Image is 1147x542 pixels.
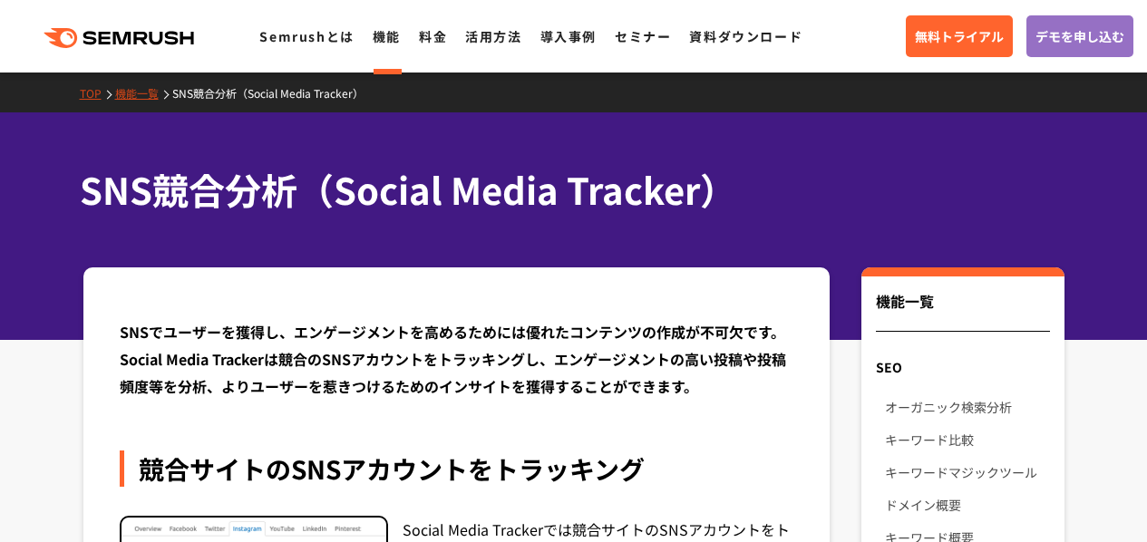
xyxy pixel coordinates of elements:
[615,27,671,45] a: セミナー
[1026,15,1133,57] a: デモを申し込む
[80,85,115,101] a: TOP
[915,26,1004,46] span: 無料トライアル
[80,163,1050,217] h1: SNS競合分析（Social Media Tracker）
[419,27,447,45] a: 料金
[689,27,802,45] a: 資料ダウンロード
[885,423,1049,456] a: キーワード比較
[876,290,1049,332] div: 機能一覧
[120,318,794,400] div: SNSでユーザーを獲得し、エンゲージメントを高めるためには優れたコンテンツの作成が不可欠です。Social Media Trackerは競合のSNSアカウントをトラッキングし、エンゲージメントの...
[885,489,1049,521] a: ドメイン概要
[885,391,1049,423] a: オーガニック検索分析
[540,27,597,45] a: 導入事例
[465,27,521,45] a: 活用方法
[885,456,1049,489] a: キーワードマジックツール
[1035,26,1124,46] span: デモを申し込む
[172,85,377,101] a: SNS競合分析（Social Media Tracker）
[259,27,354,45] a: Semrushとは
[906,15,1013,57] a: 無料トライアル
[373,27,401,45] a: 機能
[120,450,794,487] div: 競合サイトのSNSアカウントをトラッキング
[861,351,1064,383] div: SEO
[115,85,172,101] a: 機能一覧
